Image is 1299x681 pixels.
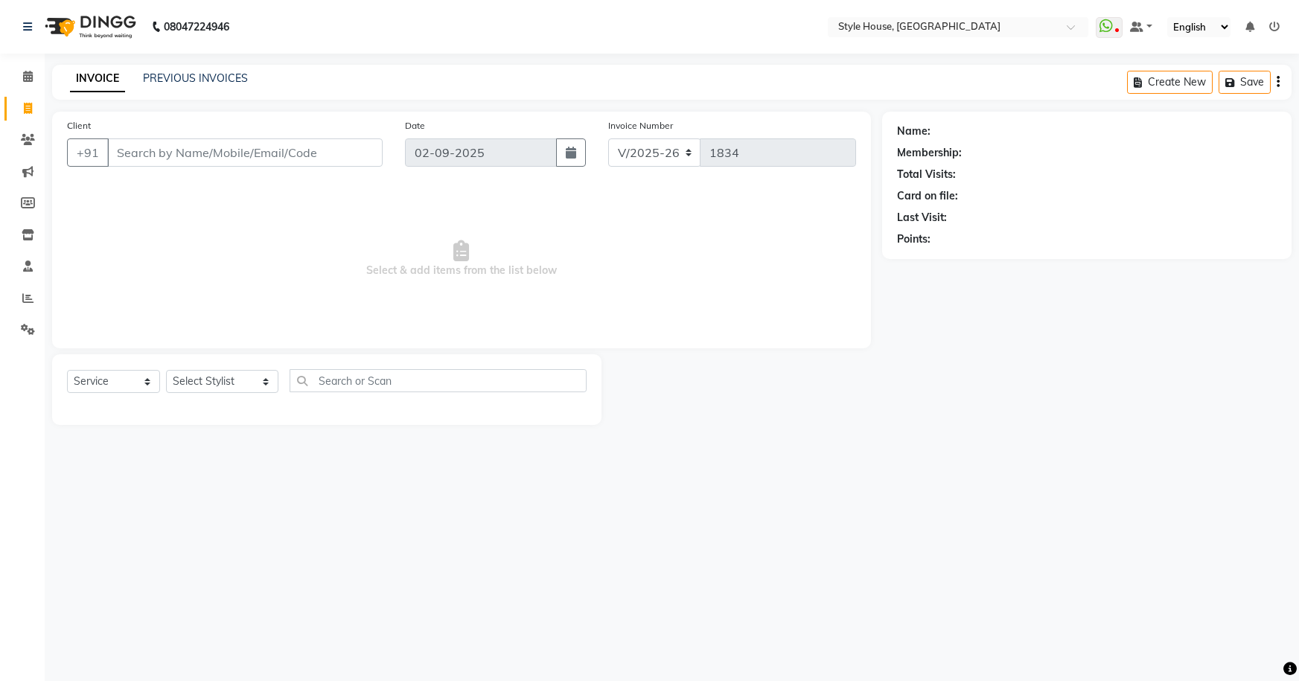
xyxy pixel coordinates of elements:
[897,167,956,182] div: Total Visits:
[897,188,958,204] div: Card on file:
[897,145,962,161] div: Membership:
[67,185,856,333] span: Select & add items from the list below
[897,210,947,226] div: Last Visit:
[164,6,229,48] b: 08047224946
[897,124,931,139] div: Name:
[897,231,931,247] div: Points:
[608,119,673,132] label: Invoice Number
[143,71,248,85] a: PREVIOUS INVOICES
[70,65,125,92] a: INVOICE
[405,119,425,132] label: Date
[107,138,383,167] input: Search by Name/Mobile/Email/Code
[67,138,109,167] button: +91
[290,369,587,392] input: Search or Scan
[38,6,140,48] img: logo
[1219,71,1271,94] button: Save
[1127,71,1213,94] button: Create New
[67,119,91,132] label: Client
